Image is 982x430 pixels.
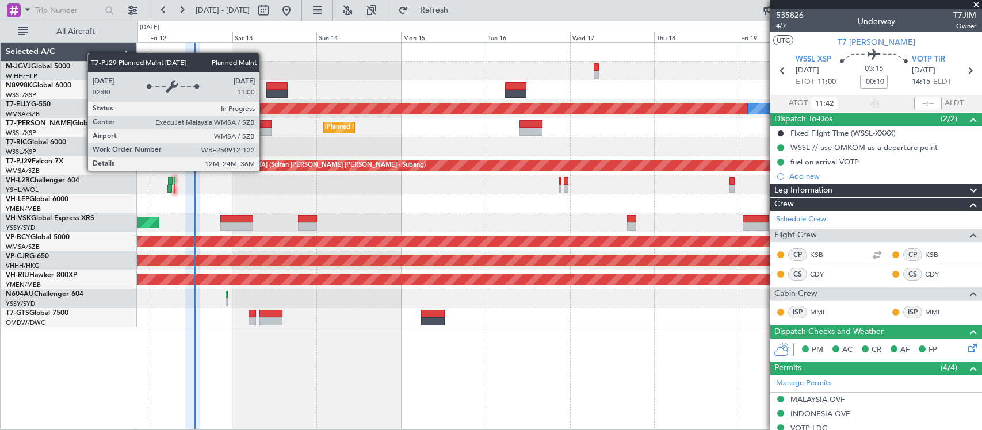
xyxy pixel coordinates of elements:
span: VOTP TIR [912,54,945,66]
div: Planned Maint [GEOGRAPHIC_DATA] (Seletar) [327,119,462,136]
a: M-JGVJGlobal 5000 [6,63,70,70]
a: VH-RIUHawker 800XP [6,272,77,279]
span: 11:00 [817,76,836,88]
span: N8998K [6,82,32,89]
div: fuel on arrival VOTP [790,157,859,167]
div: Fixed Flight Time (WSSL-XXXX) [790,128,896,138]
button: All Aircraft [13,22,125,41]
a: WSSL/XSP [6,148,36,156]
span: ELDT [933,76,952,88]
span: Leg Information [774,184,832,197]
span: Flight Crew [774,229,817,242]
span: VH-VSK [6,215,31,222]
span: Owner [953,21,976,31]
span: Crew [774,198,794,211]
div: [DATE] [140,23,159,33]
a: VH-VSKGlobal Express XRS [6,215,94,222]
a: VP-CJRG-650 [6,253,49,260]
div: Wed 17 [570,32,655,42]
span: T7-ELLY [6,101,31,108]
div: Fri 12 [148,32,232,42]
div: Sat 13 [232,32,317,42]
span: VH-RIU [6,272,29,279]
span: T7-GTS [6,310,29,317]
div: CP [903,248,922,261]
div: Planned Maint [GEOGRAPHIC_DATA] (Sultan [PERSON_NAME] [PERSON_NAME] - Subang) [158,157,426,174]
a: YMEN/MEB [6,205,41,213]
a: VH-LEPGlobal 6000 [6,196,68,203]
span: [DATE] - [DATE] [196,5,250,16]
div: Underway [858,16,895,28]
span: [DATE] [912,65,935,76]
span: Refresh [410,6,458,14]
div: CP [788,248,807,261]
span: T7-[PERSON_NAME] [6,120,72,127]
div: ISP [903,306,922,318]
span: (2/2) [941,113,957,125]
button: UTC [773,35,793,45]
a: MML [925,307,951,317]
div: CS [903,268,922,281]
span: 03:15 [865,63,883,75]
span: AF [900,344,910,356]
span: VP-CJR [6,253,29,260]
a: KSB [925,249,951,260]
div: Fri 19 [739,32,823,42]
a: T7-ELLYG-550 [6,101,51,108]
a: WMSA/SZB [6,110,40,118]
span: T7-[PERSON_NAME] [838,36,915,48]
a: OMDW/DWC [6,318,45,327]
input: --:-- [914,97,942,110]
a: YSHL/WOL [6,186,39,194]
div: Sun 14 [316,32,401,42]
div: Add new [789,171,976,181]
a: T7-[PERSON_NAME]Global 7500 [6,120,112,127]
a: YMEN/MEB [6,281,41,289]
span: [DATE] [796,65,819,76]
span: T7-RIC [6,139,27,146]
span: 4/7 [776,21,804,31]
a: MML [810,307,836,317]
span: Dispatch Checks and Weather [774,325,884,339]
a: WSSL/XSP [6,91,36,99]
span: All Aircraft [30,28,121,36]
div: WSSL // use OMKOM as a departure point [790,143,938,152]
div: Tue 16 [486,32,570,42]
div: CS [788,268,807,281]
span: VH-L2B [6,177,30,184]
span: Dispatch To-Dos [774,113,832,126]
div: Thu 18 [654,32,739,42]
a: T7-GTSGlobal 7500 [6,310,68,317]
a: CDY [810,269,836,279]
span: PM [812,344,823,356]
a: WSSL/XSP [6,129,36,137]
span: ATOT [789,98,808,109]
div: INDONESIA OVF [790,409,850,419]
a: Schedule Crew [776,214,826,225]
a: WMSA/SZB [6,167,40,175]
span: N604AU [6,291,34,298]
a: N8998KGlobal 6000 [6,82,71,89]
a: WMSA/SZB [6,243,40,251]
a: WIHH/HLP [6,72,37,80]
span: 535826 [776,9,804,21]
div: MALAYSIA OVF [790,394,845,404]
span: WSSL XSP [796,54,831,66]
div: ISP [788,306,807,318]
a: N604AUChallenger 604 [6,291,83,298]
span: Permits [774,362,801,375]
span: ALDT [945,98,964,109]
div: Mon 15 [401,32,486,42]
a: KSB [810,249,836,260]
a: YSSY/SYD [6,224,35,232]
a: YSSY/SYD [6,300,35,308]
span: AC [842,344,853,356]
a: T7-PJ29Falcon 7X [6,158,63,165]
input: Trip Number [35,2,101,19]
span: (4/4) [941,362,957,374]
input: --:-- [811,97,838,110]
span: T7JIM [953,9,976,21]
a: T7-RICGlobal 6000 [6,139,66,146]
span: M-JGVJ [6,63,31,70]
a: VHHH/HKG [6,262,40,270]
